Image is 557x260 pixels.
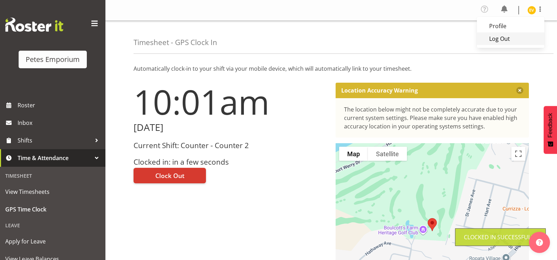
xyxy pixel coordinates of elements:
div: The location below might not be completely accurate due to your current system settings. Please m... [344,105,521,131]
a: Profile [477,20,544,32]
button: Clock Out [134,168,206,183]
p: Location Accuracy Warning [341,87,418,94]
div: Timesheet [2,169,104,183]
a: View Timesheets [2,183,104,201]
button: Toggle fullscreen view [511,147,525,161]
span: GPS Time Clock [5,204,100,215]
span: Time & Attendance [18,153,91,163]
img: Rosterit website logo [5,18,63,32]
button: Feedback - Show survey [544,106,557,154]
button: Show street map [339,147,368,161]
span: Roster [18,100,102,110]
div: Clocked in Successfully [464,233,537,241]
button: Close message [516,87,523,94]
span: Clock Out [155,171,184,180]
div: Petes Emporium [26,54,80,65]
span: Feedback [547,113,553,138]
a: GPS Time Clock [2,201,104,218]
h1: 10:01am [134,83,327,121]
a: Log Out [477,32,544,45]
span: Shifts [18,135,91,146]
img: eva-vailini10223.jpg [527,6,536,14]
h4: Timesheet - GPS Clock In [134,38,217,46]
p: Automatically clock-in to your shift via your mobile device, which will automatically link to you... [134,64,529,73]
span: Apply for Leave [5,236,100,247]
span: Inbox [18,118,102,128]
a: Apply for Leave [2,233,104,250]
h3: Current Shift: Counter - Counter 2 [134,141,327,150]
span: View Timesheets [5,186,100,197]
img: help-xxl-2.png [536,239,543,246]
button: Show satellite imagery [368,147,407,161]
h3: Clocked in: in a few seconds [134,158,327,166]
div: Leave [2,218,104,233]
h2: [DATE] [134,122,327,133]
